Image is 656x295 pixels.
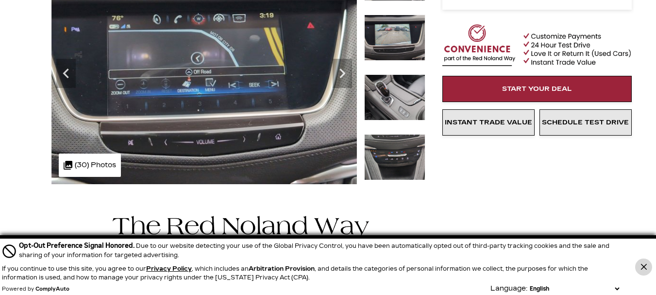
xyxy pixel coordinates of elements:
button: Close Button [635,259,652,276]
div: Powered by [2,286,69,292]
span: Instant Trade Value [445,119,532,126]
div: Due to our website detecting your use of the Global Privacy Control, you have been automatically ... [19,241,622,260]
span: Start Your Deal [502,85,572,93]
strong: Arbitration Provision [249,265,315,272]
a: Schedule Test Drive [539,109,632,136]
span: Schedule Test Drive [542,119,629,126]
a: Instant Trade Value [442,109,535,136]
div: Previous [56,59,76,88]
img: Used 2018 Radiant Silver Metallic Cadillac Premium Luxury AWD image 19 [364,134,425,180]
img: Used 2018 Radiant Silver Metallic Cadillac Premium Luxury AWD image 17 [364,15,425,61]
a: Privacy Policy [146,265,192,272]
select: Language Select [527,284,622,293]
span: Opt-Out Preference Signal Honored . [19,242,136,250]
div: (30) Photos [59,154,121,177]
p: If you continue to use this site, you agree to our , which includes an , and details the categori... [2,265,588,281]
a: ComplyAuto [35,286,69,292]
div: Next [333,59,352,88]
div: Language: [490,285,527,292]
img: Used 2018 Radiant Silver Metallic Cadillac Premium Luxury AWD image 18 [364,74,425,121]
a: Start Your Deal [442,76,632,102]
